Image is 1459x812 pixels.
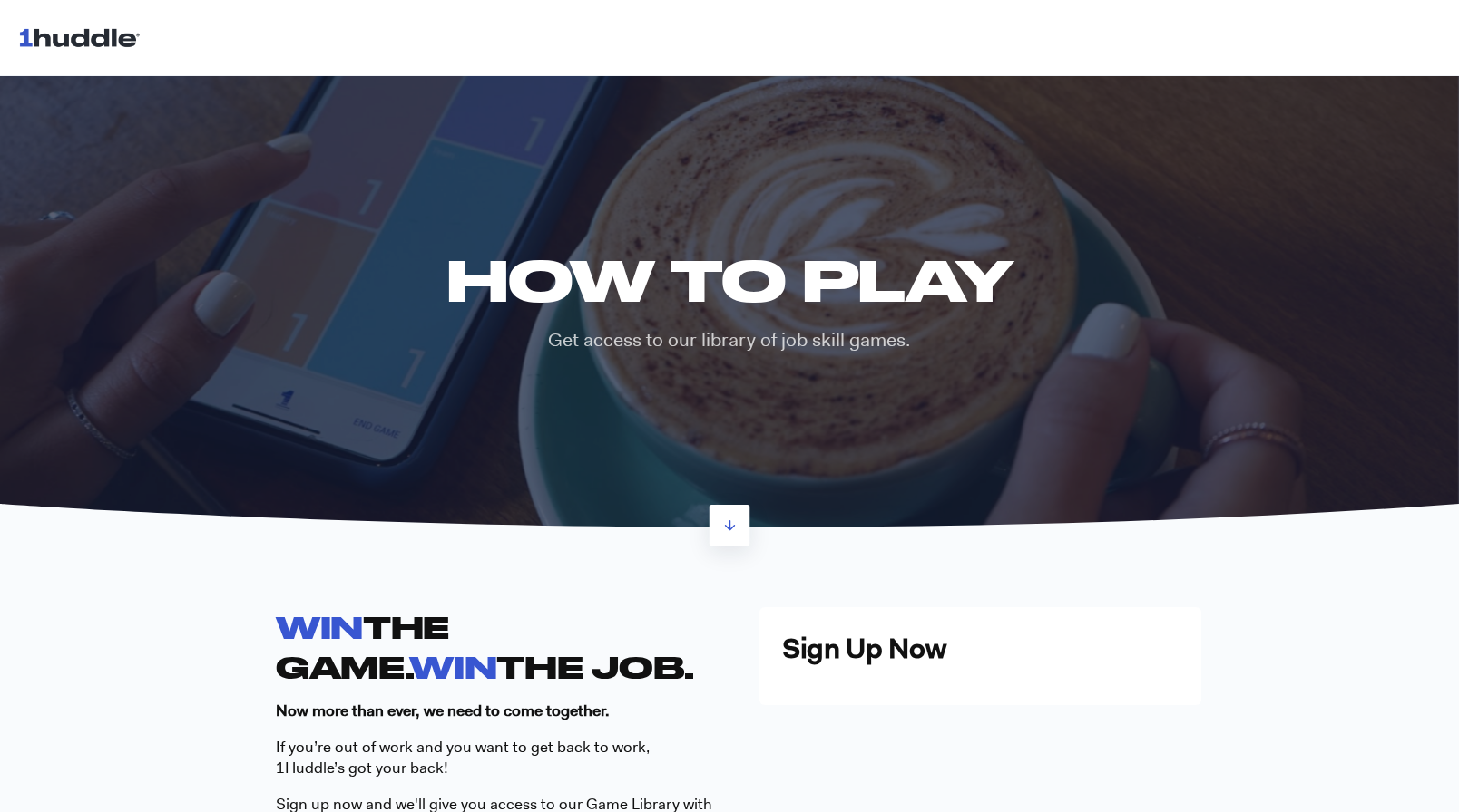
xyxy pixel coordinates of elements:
span: WIN [409,649,496,684]
p: Get access to our library of job skill games. [433,327,1025,353]
span: If you’re out of work and you want to get back to work, 1Huddle’s got your back! [276,737,650,778]
h1: HOW TO PLAY [433,246,1025,313]
strong: THE GAME. THE JOB. [276,609,694,683]
img: 1huddle [18,20,148,54]
strong: Now more than ever, we need to come together. [276,701,610,720]
h3: Sign Up Now [782,630,1179,668]
span: WIN [276,609,363,644]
